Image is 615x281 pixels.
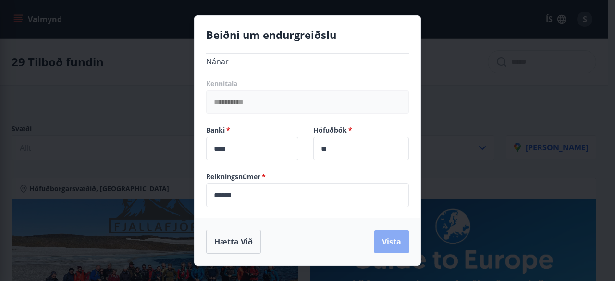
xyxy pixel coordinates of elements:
label: Höfuðbók [313,125,409,135]
h4: Beiðni um endurgreiðslu [206,27,409,42]
button: Vista [374,230,409,253]
label: Reikningsnúmer [206,172,409,182]
button: Hætta við [206,230,261,254]
span: Nánar [206,56,229,67]
label: Kennitala [206,79,409,88]
label: Banki [206,125,302,135]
